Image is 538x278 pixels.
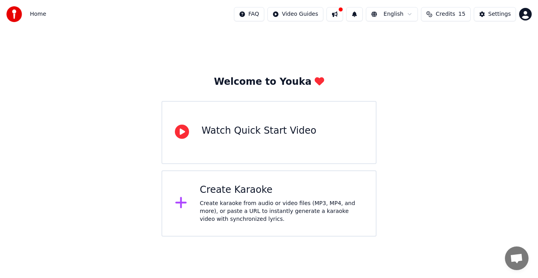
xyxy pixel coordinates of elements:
div: Create Karaoke [200,184,363,196]
div: Settings [488,10,511,18]
span: Credits [436,10,455,18]
div: Create karaoke from audio or video files (MP3, MP4, and more), or paste a URL to instantly genera... [200,200,363,223]
div: Watch Quick Start Video [202,125,316,137]
button: Settings [474,7,516,21]
nav: breadcrumb [30,10,46,18]
span: 15 [458,10,466,18]
button: FAQ [234,7,264,21]
div: Welcome to Youka [214,76,324,88]
img: youka [6,6,22,22]
span: Home [30,10,46,18]
button: Video Guides [267,7,323,21]
a: Open chat [505,246,529,270]
button: Credits15 [421,7,470,21]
